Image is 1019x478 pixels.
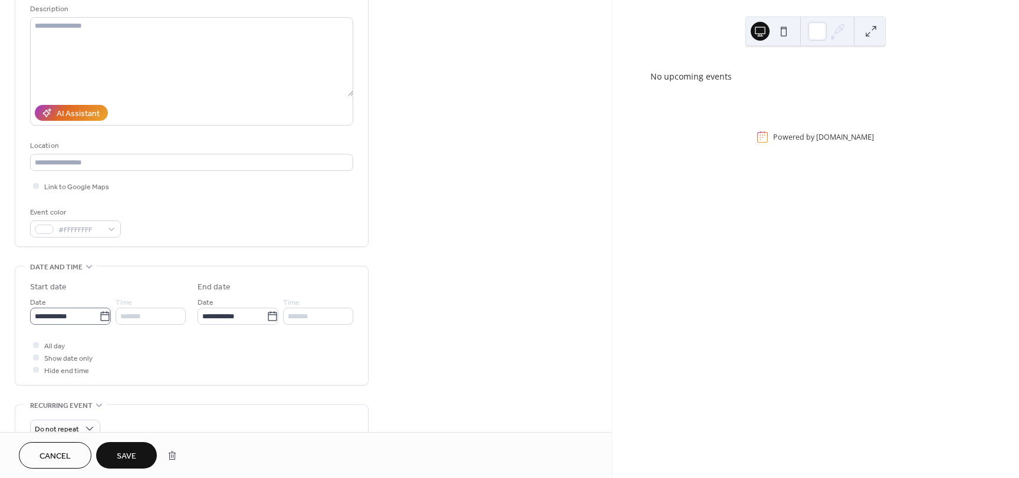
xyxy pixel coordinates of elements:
span: #FFFFFFFF [58,224,102,236]
span: Save [117,450,136,463]
span: Date [198,296,213,309]
span: Link to Google Maps [44,181,109,193]
div: AI Assistant [57,108,100,120]
span: Show date only [44,352,93,365]
span: Time [283,296,300,309]
div: Location [30,140,351,152]
span: Do not repeat [35,423,79,436]
div: Description [30,3,351,15]
button: Cancel [19,442,91,469]
div: End date [198,281,231,294]
span: Date and time [30,261,83,273]
button: Save [96,442,157,469]
button: AI Assistant [35,105,108,121]
div: Start date [30,281,67,294]
span: Time [116,296,132,309]
div: Event color [30,206,119,219]
span: Date [30,296,46,309]
span: Cancel [40,450,71,463]
div: Powered by [773,132,874,142]
a: [DOMAIN_NAME] [816,132,874,142]
span: All day [44,340,65,352]
span: Hide end time [44,365,89,377]
div: No upcoming events [650,70,981,83]
span: Recurring event [30,400,93,412]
